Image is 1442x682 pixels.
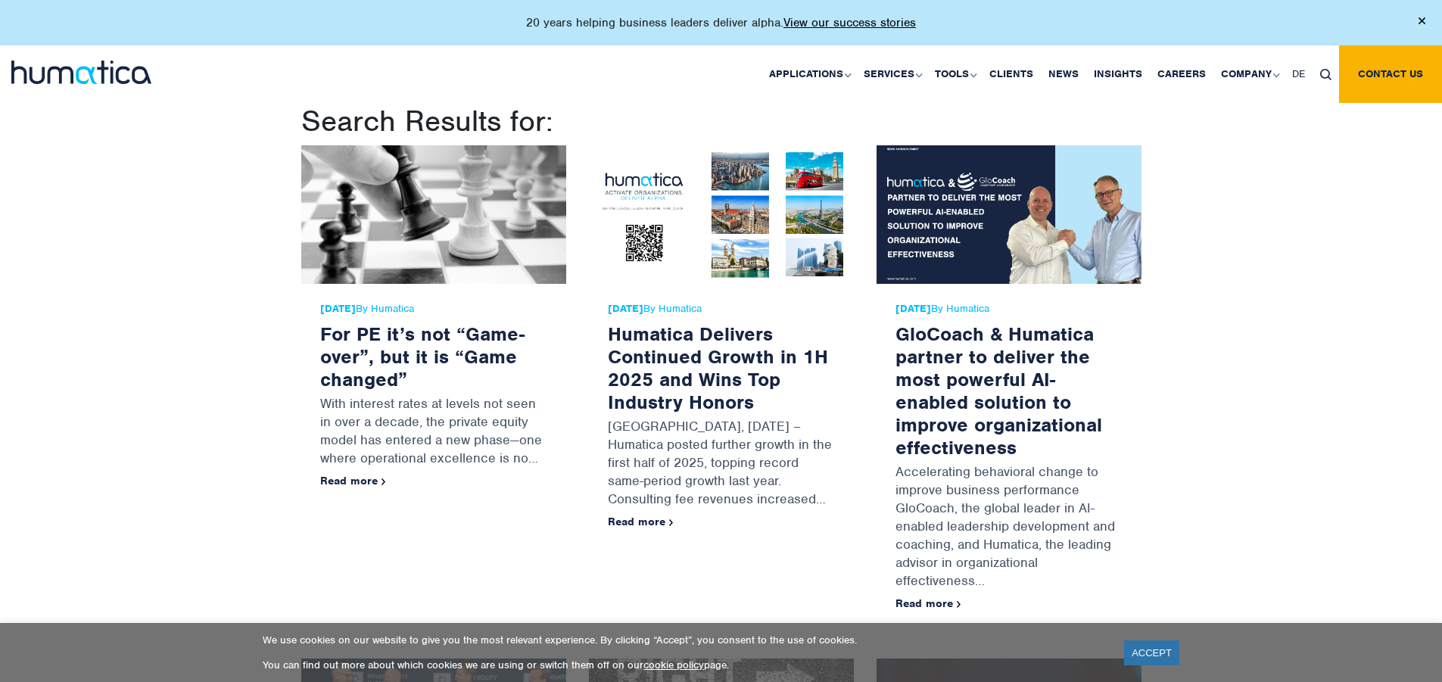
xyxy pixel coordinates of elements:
a: cookie policy [643,659,704,671]
a: Contact us [1339,45,1442,103]
a: Read more [608,515,674,528]
span: By Humatica [895,303,1123,315]
a: Clients [982,45,1041,103]
img: Humatica Delivers Continued Growth in 1H 2025 and Wins Top Industry Honors [589,145,854,284]
a: News [1041,45,1086,103]
a: View our success stories [783,15,916,30]
span: By Humatica [608,303,835,315]
p: Accelerating behavioral change to improve business performance GloCoach, the global leader in AI-... [895,459,1123,597]
a: DE [1285,45,1313,103]
a: Insights [1086,45,1150,103]
a: Company [1213,45,1285,103]
a: Careers [1150,45,1213,103]
strong: [DATE] [608,302,643,315]
img: arrowicon [957,601,961,608]
p: You can find out more about which cookies we are using or switch them off on our page. [263,659,1105,671]
p: With interest rates at levels not seen in over a decade, the private equity model has entered a n... [320,391,547,475]
a: GloCoach & Humatica partner to deliver the most powerful AI-enabled solution to improve organizat... [895,322,1102,459]
a: Read more [320,474,386,487]
a: Applications [761,45,856,103]
a: Services [856,45,927,103]
p: [GEOGRAPHIC_DATA], [DATE] – Humatica posted further growth in the first half of 2025, topping rec... [608,413,835,515]
img: arrowicon [382,478,386,485]
p: 20 years helping business leaders deliver alpha. [526,15,916,30]
span: DE [1292,67,1305,80]
a: Read more [895,596,961,610]
img: logo [11,61,151,84]
img: For PE it’s not “Game-over”, but it is “Game changed” [301,145,566,284]
a: Humatica Delivers Continued Growth in 1H 2025 and Wins Top Industry Honors [608,322,828,414]
strong: [DATE] [320,302,356,315]
p: We use cookies on our website to give you the most relevant experience. By clicking “Accept”, you... [263,634,1105,646]
img: arrowicon [669,519,674,526]
h1: Search Results for: [301,103,1141,139]
strong: [DATE] [895,302,931,315]
img: search_icon [1320,69,1331,80]
span: By Humatica [320,303,547,315]
a: Tools [927,45,982,103]
a: ACCEPT [1124,640,1179,665]
img: GloCoach & Humatica partner to deliver the most powerful AI-enabled solution to improve organizat... [877,145,1141,284]
a: For PE it’s not “Game-over”, but it is “Game changed” [320,322,525,391]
